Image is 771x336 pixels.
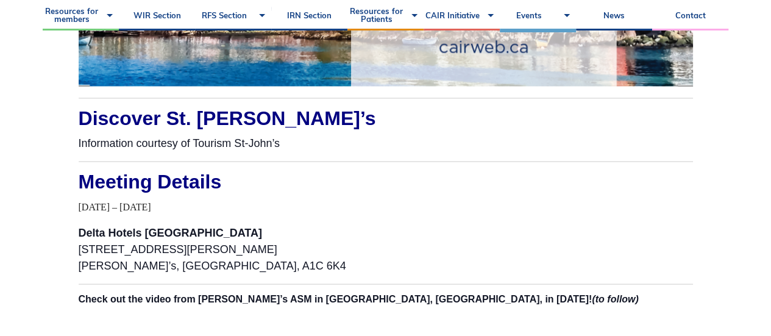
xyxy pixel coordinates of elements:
[79,226,346,271] span: [STREET_ADDRESS][PERSON_NAME] [PERSON_NAME]’s, [GEOGRAPHIC_DATA], A1C 6K4
[79,170,222,192] span: Meeting Details
[79,107,376,129] span: Discover St. [PERSON_NAME]’s
[79,135,693,151] p: Information courtesy of Tourism St-John’s
[79,226,262,238] strong: Delta Hotels [GEOGRAPHIC_DATA]
[79,201,151,212] span: [DATE] – [DATE]
[592,293,638,304] span: (to follow)
[79,294,693,304] h2: Check out the video from [PERSON_NAME]’s ASM in [GEOGRAPHIC_DATA], [GEOGRAPHIC_DATA], in [DATE]!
